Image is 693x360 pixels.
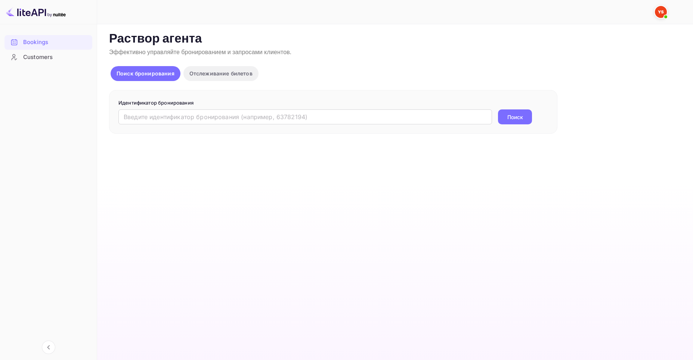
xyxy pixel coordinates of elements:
ya-tr-span: Эффективно управляйте бронированием и запросами клиентов. [109,49,291,56]
ya-tr-span: Поиск [507,113,523,121]
ya-tr-span: Поиск бронирования [117,70,174,77]
button: Поиск [498,109,532,124]
a: Customers [4,50,92,64]
div: Customers [4,50,92,65]
a: Bookings [4,35,92,49]
div: Bookings [4,35,92,50]
div: Customers [23,53,89,62]
button: Свернуть навигацию [42,341,55,354]
input: Введите идентификатор бронирования (например, 63782194) [118,109,492,124]
img: Yandex Support [655,6,667,18]
ya-tr-span: Раствор агента [109,31,202,47]
ya-tr-span: Отслеживание билетов [189,70,253,77]
img: Логотип LiteAPI [6,6,66,18]
ya-tr-span: Идентификатор бронирования [118,100,194,106]
div: Bookings [23,38,89,47]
